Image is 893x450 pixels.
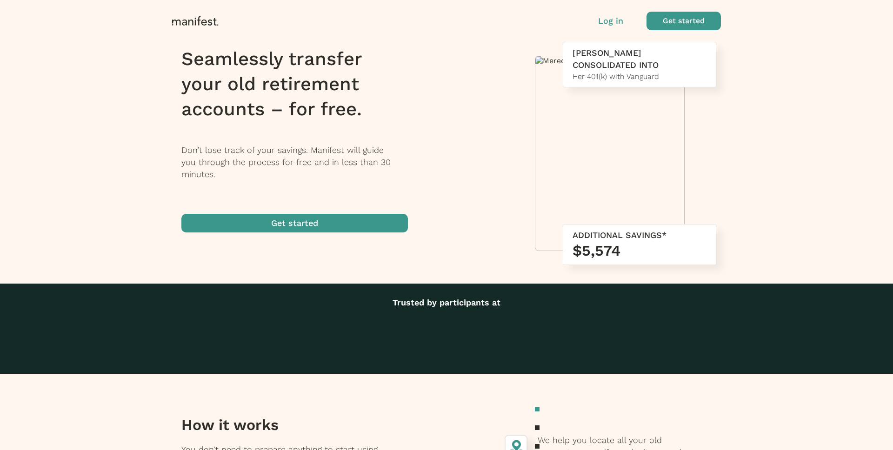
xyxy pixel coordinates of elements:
[181,416,389,434] h3: How it works
[573,229,706,241] div: ADDITIONAL SAVINGS*
[535,56,684,65] img: Meredith
[181,214,408,232] button: Get started
[181,46,420,122] h1: Seamlessly transfer your old retirement accounts – for free.
[646,12,721,30] button: Get started
[573,47,706,71] div: [PERSON_NAME] CONSOLIDATED INTO
[598,15,623,27] button: Log in
[181,144,420,180] p: Don’t lose track of your savings. Manifest will guide you through the process for free and in les...
[573,241,706,260] h3: $5,574
[573,71,706,82] div: Her 401(k) with Vanguard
